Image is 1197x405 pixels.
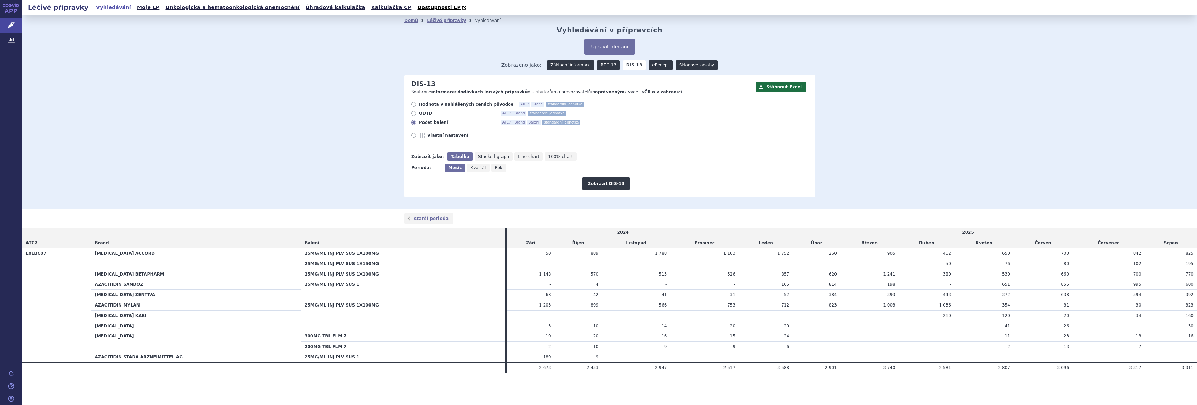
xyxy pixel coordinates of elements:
[301,352,505,362] th: 25MG/ML INJ PLV SUS 1
[943,272,951,277] span: 380
[1002,313,1010,318] span: 120
[730,292,735,297] span: 31
[475,15,510,26] li: Vyhledávání
[734,261,735,266] span: -
[665,355,667,359] span: -
[661,292,667,297] span: 41
[91,300,301,310] th: AZACITIDIN MYLAN
[584,39,635,55] button: Upravit hledání
[501,120,513,125] span: ATC7
[542,120,580,125] span: standardní jednotka
[723,365,735,370] span: 2 517
[829,272,837,277] span: 620
[419,111,496,116] span: ODTD
[1186,292,1194,297] span: 392
[788,261,789,266] span: -
[91,269,301,279] th: [MEDICAL_DATA] BETAPHARM
[1186,282,1194,287] span: 600
[539,303,551,308] span: 1 203
[829,292,837,297] span: 384
[670,238,739,248] td: Prosinec
[943,251,951,256] span: 462
[1139,344,1141,349] span: 7
[597,313,598,318] span: -
[501,60,542,70] span: Zobrazeno jako:
[727,303,735,308] span: 753
[1133,251,1141,256] span: 842
[513,111,526,116] span: Brand
[587,365,598,370] span: 2 453
[404,213,453,224] a: starší perioda
[135,3,161,12] a: Moje LP
[22,248,91,362] th: L01BC07
[411,80,436,88] h2: DIS-13
[528,111,566,116] span: standardní jednotka
[91,352,301,362] th: AZACITIDIN STADA ARZNEIMITTEL AG
[1002,303,1010,308] span: 354
[546,292,551,297] span: 68
[623,60,646,70] strong: DIS-13
[549,282,551,287] span: -
[950,355,951,359] span: -
[1072,238,1145,248] td: Červenec
[91,248,301,269] th: [MEDICAL_DATA] ACCORD
[644,89,682,94] strong: ČR a v zahraničí
[734,282,735,287] span: -
[543,355,551,359] span: 189
[597,60,620,70] a: REG-13
[661,334,667,339] span: 16
[733,344,736,349] span: 9
[829,282,837,287] span: 814
[501,111,513,116] span: ATC7
[411,152,444,161] div: Zobrazit jako:
[665,313,667,318] span: -
[739,228,1197,238] td: 2025
[840,238,899,248] td: Březen
[507,238,555,248] td: Září
[665,282,667,287] span: -
[547,60,594,70] a: Základní informace
[495,165,503,170] span: Rok
[894,261,895,266] span: -
[665,261,667,266] span: -
[1002,292,1010,297] span: 372
[829,251,837,256] span: 260
[739,238,793,248] td: Leden
[655,251,667,256] span: 1 788
[1182,365,1194,370] span: 3 311
[1005,261,1010,266] span: 76
[950,282,951,287] span: -
[899,238,954,248] td: Duben
[95,240,109,245] span: Brand
[659,272,667,277] span: 513
[548,154,573,159] span: 100% chart
[593,334,598,339] span: 20
[582,177,629,190] button: Zobrazit DIS-13
[788,355,789,359] span: -
[1061,251,1069,256] span: 700
[727,272,735,277] span: 526
[1136,313,1141,318] span: 34
[781,282,789,287] span: 165
[1002,251,1010,256] span: 650
[415,3,470,13] a: Dostupnosti LP
[664,344,667,349] span: 9
[784,292,789,297] span: 52
[301,248,505,259] th: 25MG/ML INJ PLV SUS 1X100MG
[883,272,895,277] span: 1 241
[1061,292,1069,297] span: 638
[470,165,486,170] span: Kvartál
[1133,292,1141,297] span: 594
[557,26,663,34] h2: Vyhledávání v přípravcích
[1186,303,1194,308] span: 323
[950,324,951,328] span: -
[513,120,526,125] span: Brand
[91,321,301,331] th: [MEDICAL_DATA]
[546,334,551,339] span: 10
[1061,272,1069,277] span: 660
[303,3,367,12] a: Úhradová kalkulačka
[91,279,301,290] th: AZACITIDIN SANDOZ
[1136,334,1141,339] span: 13
[1064,261,1069,266] span: 80
[1188,324,1194,328] span: 30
